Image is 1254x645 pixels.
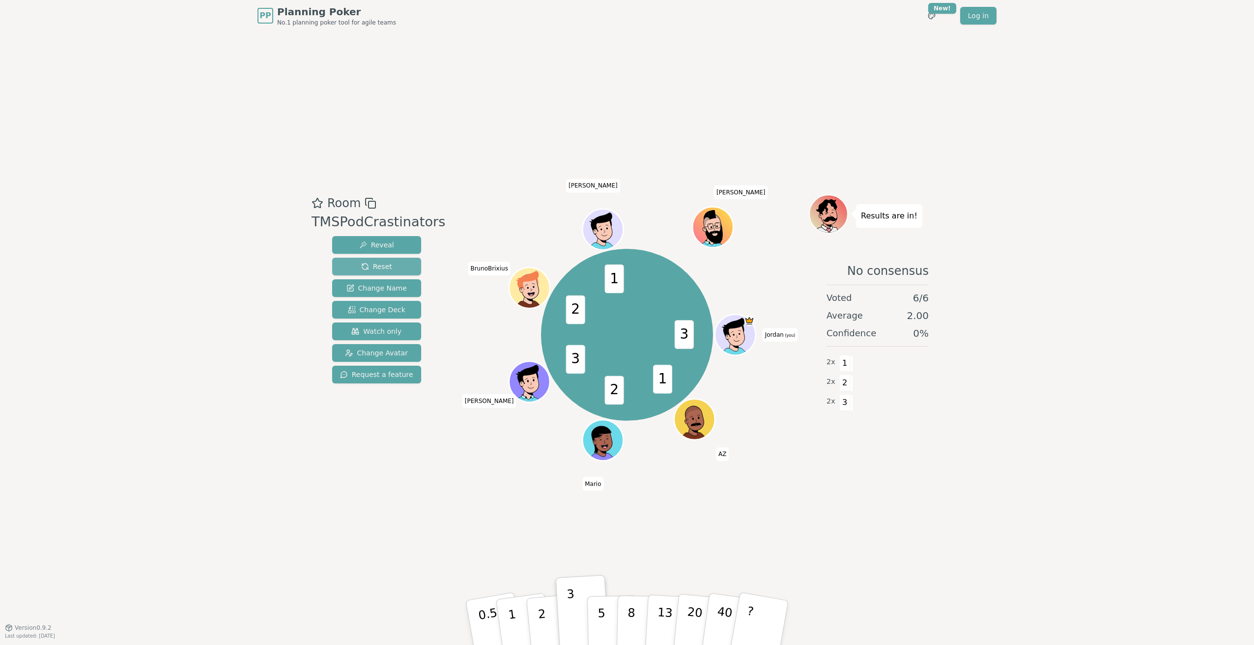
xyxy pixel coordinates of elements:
span: Voted [826,291,852,305]
div: TMSPodCrastinators [312,212,445,232]
span: Click to change your name [582,477,603,490]
span: No consensus [847,263,929,279]
button: Add as favourite [312,194,323,212]
span: 3 [839,394,851,411]
button: Change Avatar [332,344,421,362]
span: 2.00 [907,309,929,322]
span: 2 x [826,376,835,387]
span: 6 / 6 [913,291,929,305]
span: Planning Poker [277,5,396,19]
span: Click to change your name [468,262,511,275]
span: 0 % [913,326,929,340]
span: Click to change your name [566,179,620,192]
span: Average [826,309,863,322]
a: Log in [960,7,997,25]
button: New! [923,7,940,25]
span: 1 [605,265,624,294]
span: No.1 planning poker tool for agile teams [277,19,396,27]
span: PP [259,10,271,22]
span: (you) [784,333,796,338]
button: Reset [332,258,421,275]
span: Click to change your name [716,447,729,461]
button: Watch only [332,322,421,340]
span: Version 0.9.2 [15,624,52,632]
span: Reset [361,262,392,271]
button: Reveal [332,236,421,254]
span: Click to change your name [714,186,768,199]
span: Jordan is the host [744,316,755,326]
a: PPPlanning PokerNo.1 planning poker tool for agile teams [257,5,396,27]
span: Confidence [826,326,876,340]
span: Room [327,194,361,212]
button: Click to change your avatar [716,316,755,354]
span: 2 [839,375,851,391]
span: 2 x [826,396,835,407]
span: 1 [839,355,851,372]
span: Change Avatar [345,348,408,358]
span: 3 [675,321,694,349]
p: Results are in! [861,209,917,223]
span: 2 [605,376,624,405]
span: 3 [566,345,585,374]
span: Change Name [346,283,407,293]
button: Change Name [332,279,421,297]
p: 3 [567,587,577,641]
button: Change Deck [332,301,421,319]
span: Reveal [359,240,394,250]
span: Last updated: [DATE] [5,633,55,639]
span: 2 [566,296,585,324]
button: Version0.9.2 [5,624,52,632]
span: Click to change your name [462,394,516,408]
div: New! [928,3,956,14]
button: Request a feature [332,366,421,383]
span: 1 [653,365,672,394]
span: Request a feature [340,370,413,379]
span: 2 x [826,357,835,368]
span: Click to change your name [763,328,798,342]
span: Watch only [351,326,401,336]
span: Change Deck [348,305,405,315]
